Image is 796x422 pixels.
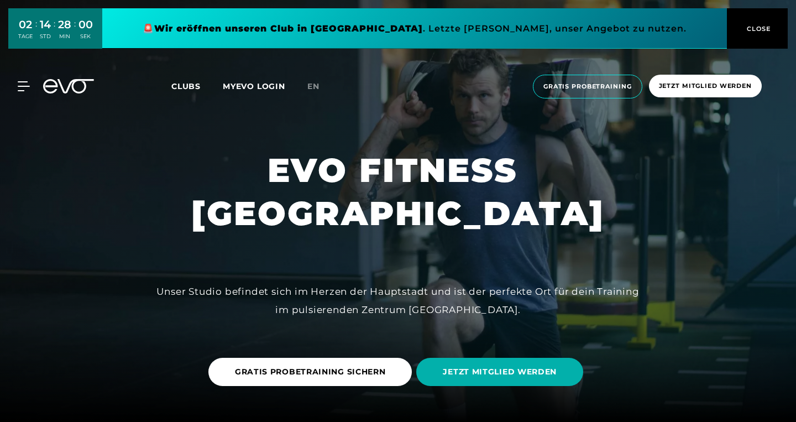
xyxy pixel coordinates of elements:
a: en [307,80,333,93]
span: Jetzt Mitglied werden [659,81,752,91]
a: Jetzt Mitglied werden [646,75,765,98]
span: CLOSE [744,24,771,34]
div: : [54,18,55,47]
div: 14 [40,17,51,33]
div: TAGE [18,33,33,40]
a: JETZT MITGLIED WERDEN [416,350,588,394]
span: Clubs [171,81,201,91]
h1: EVO FITNESS [GEOGRAPHIC_DATA] [191,149,605,235]
span: GRATIS PROBETRAINING SICHERN [235,366,386,378]
a: Clubs [171,81,223,91]
a: MYEVO LOGIN [223,81,285,91]
div: STD [40,33,51,40]
a: Gratis Probetraining [530,75,646,98]
span: JETZT MITGLIED WERDEN [443,366,557,378]
div: MIN [58,33,71,40]
span: Gratis Probetraining [543,82,632,91]
div: SEK [78,33,93,40]
div: : [35,18,37,47]
button: CLOSE [727,8,788,49]
div: 02 [18,17,33,33]
a: GRATIS PROBETRAINING SICHERN [208,350,417,394]
div: 00 [78,17,93,33]
div: Unser Studio befindet sich im Herzen der Hauptstadt und ist der perfekte Ort für dein Training im... [149,283,647,319]
div: 28 [58,17,71,33]
div: : [74,18,76,47]
span: en [307,81,320,91]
